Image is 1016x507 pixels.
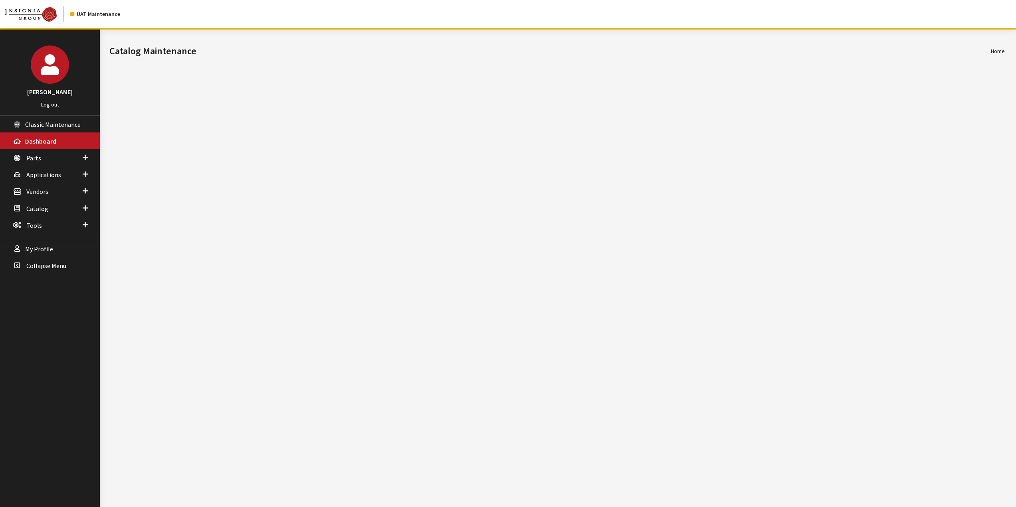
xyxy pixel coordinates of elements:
[70,10,120,18] div: UAT Maintenance
[26,188,48,196] span: Vendors
[991,47,1005,55] li: Home
[31,45,69,84] img: John Swartwout
[26,171,61,179] span: Applications
[26,262,66,270] span: Collapse Menu
[41,101,59,108] a: Log out
[109,44,991,58] h1: Catalog Maintenance
[25,137,56,145] span: Dashboard
[5,7,57,22] img: Catalog Maintenance
[26,205,48,213] span: Catalog
[5,6,70,22] a: Insignia Group logo
[25,120,81,128] span: Classic Maintenance
[26,154,41,162] span: Parts
[26,221,42,229] span: Tools
[8,87,92,97] h3: [PERSON_NAME]
[25,245,53,253] span: My Profile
